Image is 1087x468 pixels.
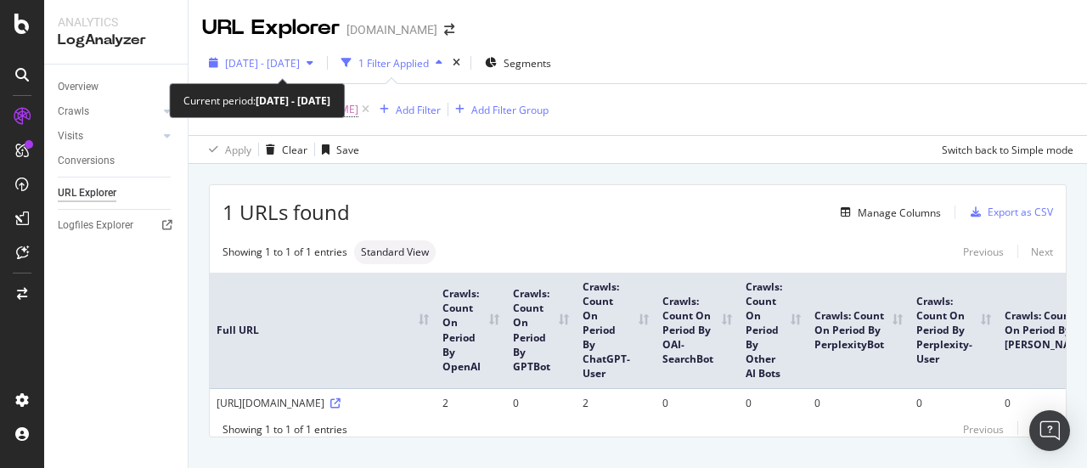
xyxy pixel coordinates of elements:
[58,184,176,202] a: URL Explorer
[448,99,549,120] button: Add Filter Group
[471,103,549,117] div: Add Filter Group
[222,422,347,437] div: Showing 1 to 1 of 1 entries
[222,198,350,227] span: 1 URLs found
[58,78,176,96] a: Overview
[58,31,174,50] div: LogAnalyzer
[225,56,300,70] span: [DATE] - [DATE]
[58,152,115,170] div: Conversions
[259,136,307,163] button: Clear
[256,93,330,108] b: [DATE] - [DATE]
[935,136,1073,163] button: Switch back to Simple mode
[58,217,176,234] a: Logfiles Explorer
[656,273,739,388] th: Crawls: Count On Period By OAI-SearchBot: activate to sort column ascending
[1029,410,1070,451] div: Open Intercom Messenger
[910,388,998,417] td: 0
[202,49,320,76] button: [DATE] - [DATE]
[210,273,436,388] th: Full URL: activate to sort column ascending
[58,184,116,202] div: URL Explorer
[346,21,437,38] div: [DOMAIN_NAME]
[504,56,551,70] span: Segments
[282,143,307,157] div: Clear
[436,273,506,388] th: Crawls: Count On Period By OpenAI: activate to sort column ascending
[58,217,133,234] div: Logfiles Explorer
[217,396,429,410] div: [URL][DOMAIN_NAME]
[58,14,174,31] div: Analytics
[361,247,429,257] span: Standard View
[942,143,1073,157] div: Switch back to Simple mode
[202,136,251,163] button: Apply
[336,143,359,157] div: Save
[396,103,441,117] div: Add Filter
[183,91,330,110] div: Current period:
[358,56,429,70] div: 1 Filter Applied
[910,273,998,388] th: Crawls: Count On Period By Perplexity-User: activate to sort column ascending
[506,388,576,417] td: 0
[335,49,449,76] button: 1 Filter Applied
[576,273,656,388] th: Crawls: Count On Period By ChatGPT-User: activate to sort column ascending
[656,388,739,417] td: 0
[58,127,159,145] a: Visits
[739,388,808,417] td: 0
[506,273,576,388] th: Crawls: Count On Period By GPTBot: activate to sort column ascending
[58,152,176,170] a: Conversions
[202,14,340,42] div: URL Explorer
[436,388,506,417] td: 2
[373,99,441,120] button: Add Filter
[58,127,83,145] div: Visits
[834,202,941,223] button: Manage Columns
[354,240,436,264] div: neutral label
[444,24,454,36] div: arrow-right-arrow-left
[858,206,941,220] div: Manage Columns
[58,103,89,121] div: Crawls
[58,103,159,121] a: Crawls
[222,245,347,259] div: Showing 1 to 1 of 1 entries
[988,205,1053,219] div: Export as CSV
[315,136,359,163] button: Save
[576,388,656,417] td: 2
[808,388,910,417] td: 0
[808,273,910,388] th: Crawls: Count On Period By PerplexityBot: activate to sort column ascending
[478,49,558,76] button: Segments
[58,78,99,96] div: Overview
[739,273,808,388] th: Crawls: Count On Period By Other AI Bots: activate to sort column ascending
[964,199,1053,226] button: Export as CSV
[449,54,464,71] div: times
[225,143,251,157] div: Apply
